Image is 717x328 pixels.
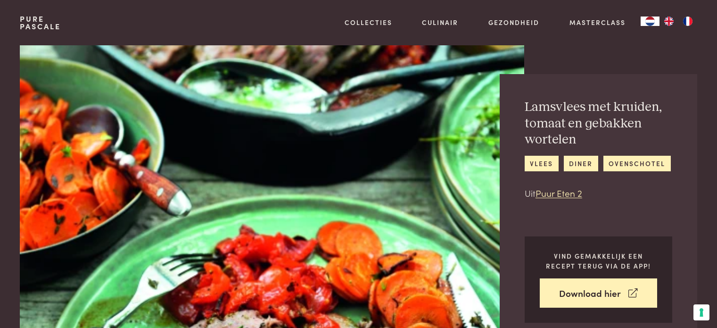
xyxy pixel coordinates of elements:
[603,156,671,171] a: ovenschotel
[540,251,657,270] p: Vind gemakkelijk een recept terug via de app!
[641,17,697,26] aside: Language selected: Nederlands
[659,17,697,26] ul: Language list
[345,17,392,27] a: Collecties
[569,17,626,27] a: Masterclass
[20,15,61,30] a: PurePascale
[422,17,458,27] a: Culinair
[525,156,559,171] a: vlees
[678,17,697,26] a: FR
[488,17,539,27] a: Gezondheid
[536,186,582,199] a: Puur Eten 2
[525,186,672,200] p: Uit
[693,304,709,320] button: Uw voorkeuren voor toestemming voor trackingtechnologieën
[525,99,672,148] h2: Lamsvlees met kruiden, tomaat en gebakken wortelen
[564,156,598,171] a: diner
[540,278,657,308] a: Download hier
[641,17,659,26] div: Language
[659,17,678,26] a: EN
[641,17,659,26] a: NL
